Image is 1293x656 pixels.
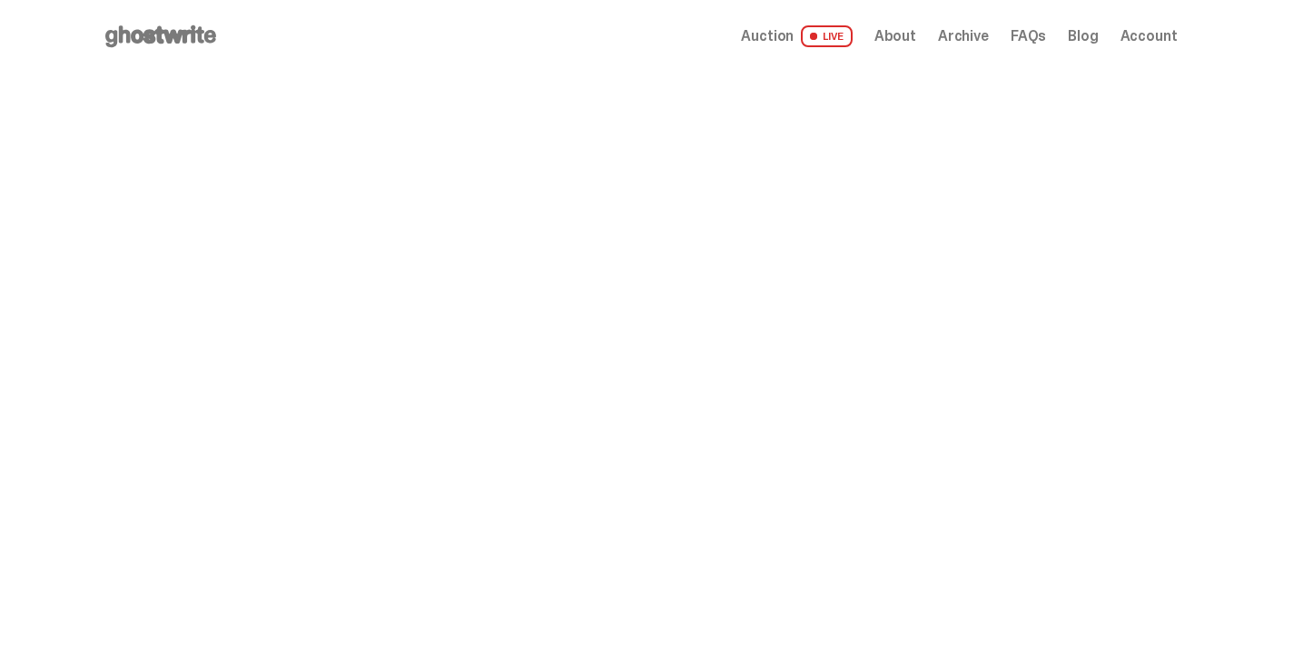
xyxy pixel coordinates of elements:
[938,29,989,44] a: Archive
[741,29,794,44] span: Auction
[741,25,852,47] a: Auction LIVE
[874,29,916,44] a: About
[1011,29,1046,44] a: FAQs
[1068,29,1098,44] a: Blog
[1120,29,1178,44] a: Account
[801,25,853,47] span: LIVE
